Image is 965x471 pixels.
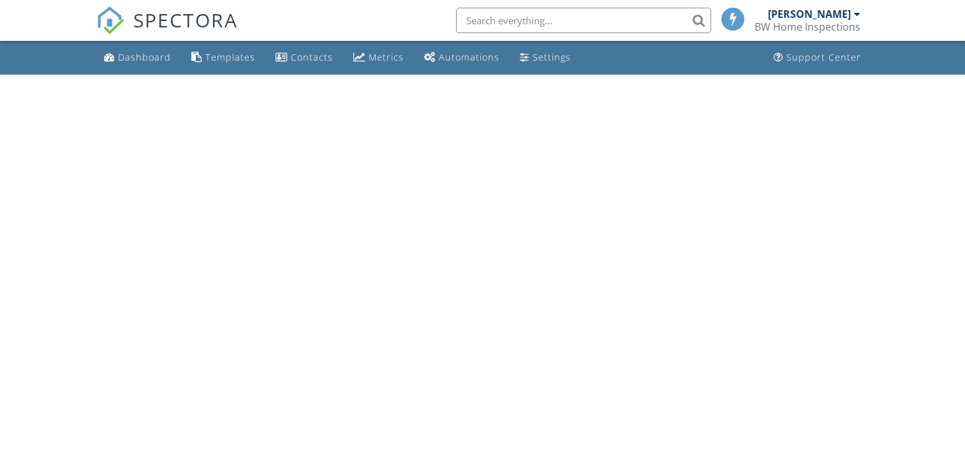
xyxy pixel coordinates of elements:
[456,8,711,33] input: Search everything...
[186,46,260,70] a: Templates
[99,46,176,70] a: Dashboard
[133,6,238,33] span: SPECTORA
[118,51,171,63] div: Dashboard
[786,51,861,63] div: Support Center
[369,51,404,63] div: Metrics
[755,20,860,33] div: BW Home Inspections
[96,6,124,34] img: The Best Home Inspection Software - Spectora
[768,8,851,20] div: [PERSON_NAME]
[533,51,571,63] div: Settings
[419,46,505,70] a: Automations (Basic)
[348,46,409,70] a: Metrics
[96,17,238,44] a: SPECTORA
[291,51,333,63] div: Contacts
[270,46,338,70] a: Contacts
[769,46,866,70] a: Support Center
[515,46,576,70] a: Settings
[205,51,255,63] div: Templates
[439,51,499,63] div: Automations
